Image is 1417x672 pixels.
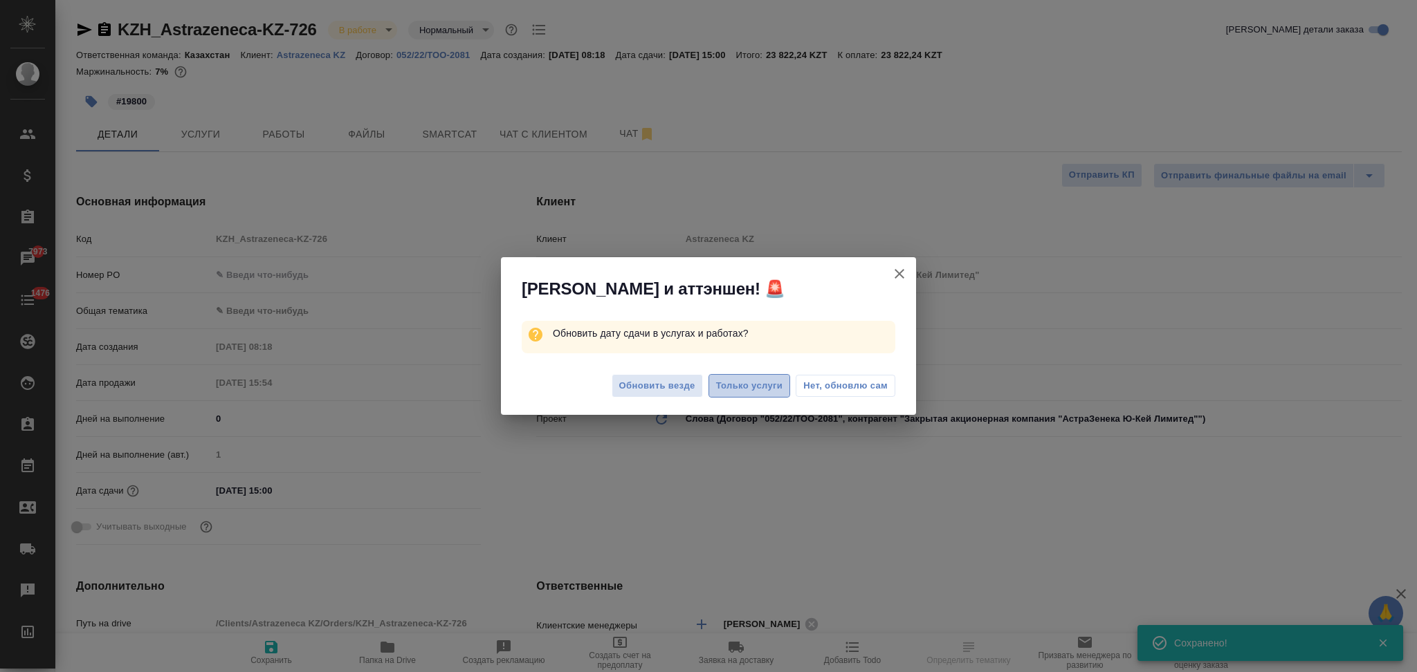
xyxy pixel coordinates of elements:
button: Обновить везде [612,374,703,398]
span: [PERSON_NAME] и аттэншен! 🚨 [522,278,785,300]
span: Обновить везде [619,378,695,394]
p: Обновить дату сдачи в услугах и работах? [553,321,895,346]
span: Только услуги [716,378,783,394]
button: Только услуги [708,374,791,398]
span: Нет, обновлю сам [803,379,888,393]
button: Нет, обновлю сам [796,375,895,397]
